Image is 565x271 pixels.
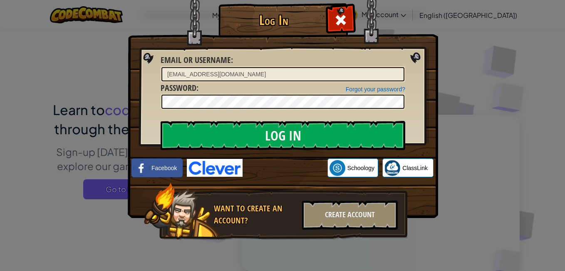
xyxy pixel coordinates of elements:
span: Schoology [347,164,374,172]
span: ClassLink [402,164,428,172]
a: Forgot your password? [346,86,405,93]
label: : [161,82,198,94]
img: schoology.png [330,160,345,176]
input: Log In [161,121,405,150]
img: classlink-logo-small.png [384,160,400,176]
span: Password [161,82,196,93]
div: Create Account [302,201,398,230]
div: Want to create an account? [214,203,297,226]
iframe: Sign in with Google Button [243,159,327,177]
label: : [161,54,233,66]
img: facebook_small.png [134,160,149,176]
img: clever-logo-blue.png [187,159,243,177]
span: Email or Username [161,54,231,65]
h1: Log In [221,13,327,28]
span: Facebook [151,164,177,172]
